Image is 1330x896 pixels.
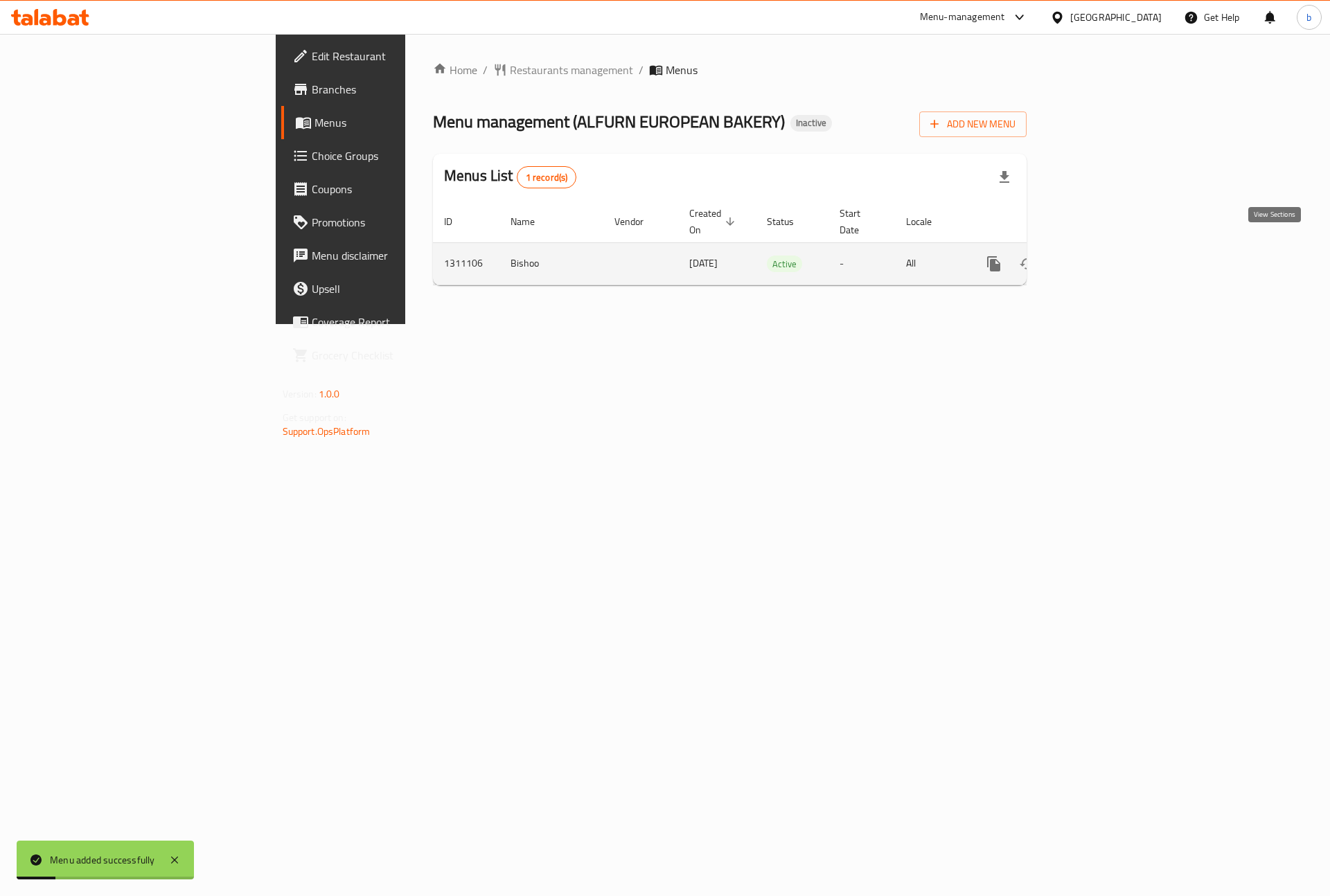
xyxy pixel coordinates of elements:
span: Add New Menu [930,116,1016,133]
span: Active [767,256,802,272]
table: enhanced table [433,201,1121,285]
a: Menu disclaimer [281,239,498,272]
button: more [977,247,1011,280]
td: All [895,242,966,285]
div: Menu-management [920,9,1005,26]
a: Edit Restaurant [281,39,498,73]
span: Grocery Checklist [312,347,487,364]
span: 1.0.0 [319,385,340,403]
a: Restaurants management [493,62,633,78]
span: Branches [312,81,487,98]
span: Version: [283,385,317,403]
h2: Menus List [444,165,576,188]
span: Coverage Report [312,314,487,330]
span: Created On [689,205,739,238]
span: Upsell [312,280,487,297]
span: Name [511,213,553,230]
a: Grocery Checklist [281,339,498,372]
span: Inactive [790,117,832,129]
span: 1 record(s) [517,171,576,184]
span: Edit Restaurant [312,48,487,64]
td: - [828,242,895,285]
button: Add New Menu [919,111,1027,137]
span: Menu disclaimer [312,247,487,264]
span: ID [444,213,470,230]
a: Coupons [281,172,498,206]
span: b [1306,10,1311,25]
span: Locale [906,213,950,230]
td: Bishoo [499,242,603,285]
a: Promotions [281,206,498,239]
a: Menus [281,106,498,139]
div: Total records count [517,166,577,188]
span: Coupons [312,181,487,197]
div: [GEOGRAPHIC_DATA] [1070,10,1162,25]
span: Restaurants management [510,62,633,78]
span: Menus [666,62,698,78]
span: Status [767,213,812,230]
li: / [639,62,644,78]
div: Inactive [790,115,832,132]
a: Coverage Report [281,305,498,339]
span: Get support on: [283,409,346,427]
div: Export file [988,161,1021,194]
th: Actions [966,201,1121,243]
span: Vendor [614,213,662,230]
span: Start Date [840,205,878,238]
a: Upsell [281,272,498,305]
span: Menus [314,114,487,131]
div: Menu added successfully [50,852,155,868]
a: Choice Groups [281,139,498,172]
a: Support.OpsPlatform [283,422,371,440]
a: Branches [281,73,498,106]
span: Promotions [312,214,487,231]
span: Choice Groups [312,147,487,164]
span: Menu management ( ALFURN EUROPEAN BAKERY ) [433,106,785,137]
nav: breadcrumb [433,62,1027,78]
span: [DATE] [689,254,718,272]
